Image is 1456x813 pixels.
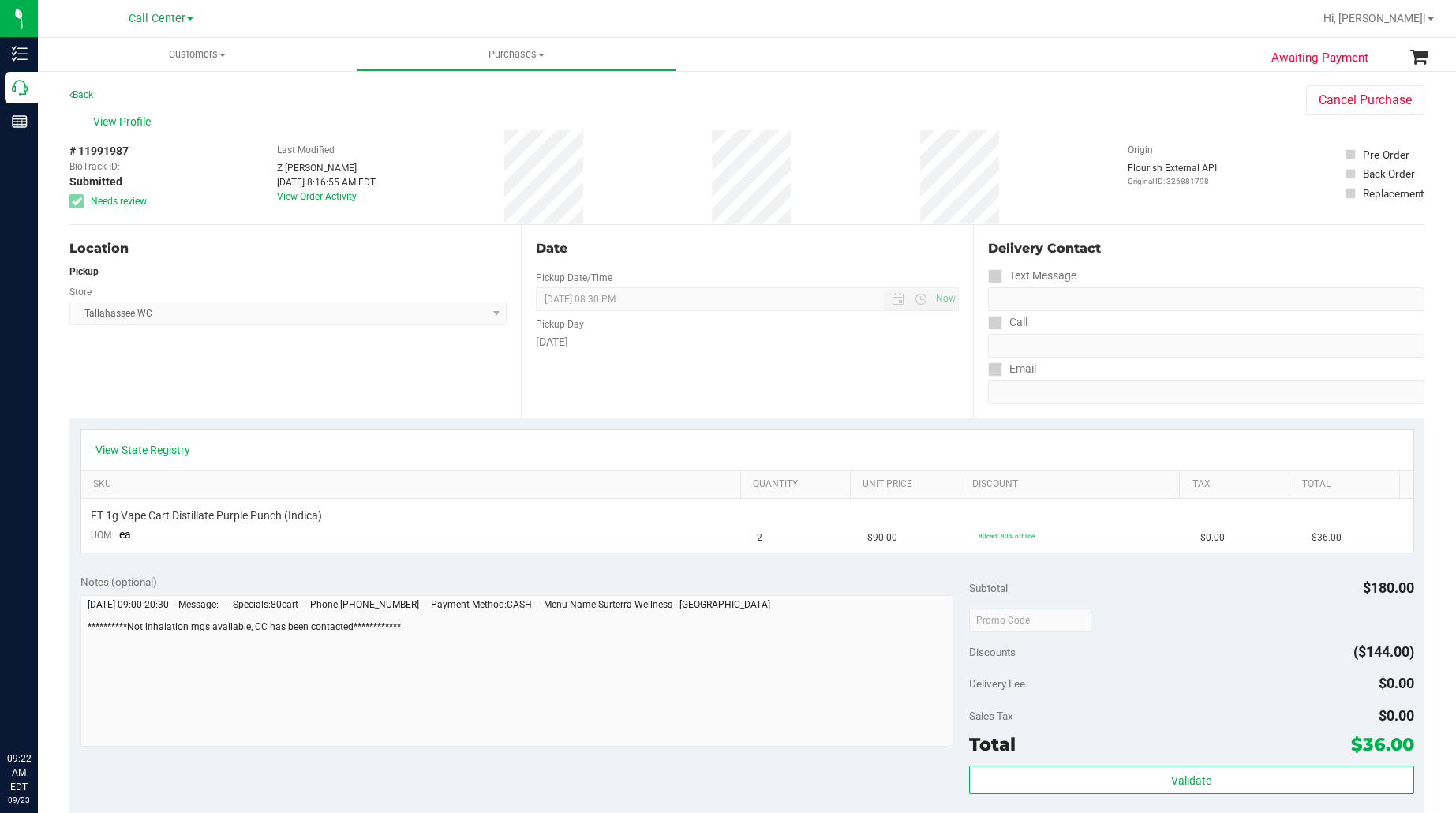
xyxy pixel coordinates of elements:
[12,46,28,62] inline-svg: Inventory
[1200,530,1225,545] span: $0.00
[1271,49,1368,67] span: Awaiting Payment
[91,508,322,523] span: FT 1g Vape Cart Distillate Purple Punch (Indica)
[357,47,675,62] span: Purchases
[979,532,1035,540] span: 80cart: 80% off line
[1363,166,1415,182] div: Back Order
[1312,530,1342,545] span: $36.00
[357,38,676,71] a: Purchases
[277,175,376,189] div: [DATE] 8:16:55 AM EDT
[12,80,28,96] inline-svg: Call Center
[1302,478,1394,491] a: Total
[969,638,1016,666] span: Discounts
[69,285,92,299] label: Store
[536,271,612,285] label: Pickup Date/Time
[1323,12,1426,24] span: Hi, [PERSON_NAME]!
[969,609,1091,632] input: Promo Code
[969,733,1016,755] span: Total
[1306,85,1424,115] button: Cancel Purchase
[277,143,335,157] label: Last Modified
[1128,161,1217,187] div: Flourish External API
[969,582,1008,594] span: Subtotal
[536,317,584,332] label: Pickup Day
[69,174,122,190] span: Submitted
[1128,175,1217,187] p: Original ID: 326881798
[1379,707,1414,724] span: $0.00
[988,334,1424,358] input: Format: (999) 999-9999
[16,687,63,734] iframe: Resource center
[129,12,185,25] span: Call Center
[988,311,1027,334] label: Call
[969,677,1025,690] span: Delivery Fee
[80,575,157,588] span: Notes (optional)
[7,751,31,794] p: 09:22 AM EDT
[7,794,31,806] p: 09/23
[93,478,734,491] a: SKU
[93,114,156,130] span: View Profile
[1171,774,1211,787] span: Validate
[38,47,357,62] span: Customers
[95,442,190,458] a: View State Registry
[277,161,376,175] div: Z [PERSON_NAME]
[1379,675,1414,691] span: $0.00
[969,766,1413,794] button: Validate
[1363,579,1414,596] span: $180.00
[988,287,1424,311] input: Format: (999) 999-9999
[69,159,120,174] span: BioTrack ID:
[69,89,93,100] a: Back
[69,143,129,159] span: # 11991987
[277,191,357,202] a: View Order Activity
[1353,643,1414,660] span: ($144.00)
[972,478,1173,491] a: Discount
[91,194,147,208] span: Needs review
[757,530,762,545] span: 2
[536,239,958,258] div: Date
[12,114,28,129] inline-svg: Reports
[124,159,126,174] span: -
[988,264,1076,287] label: Text Message
[91,530,111,541] span: UOM
[119,528,131,541] span: ea
[69,266,99,277] strong: Pickup
[1351,733,1414,755] span: $36.00
[988,239,1424,258] div: Delivery Contact
[38,38,357,71] a: Customers
[863,478,954,491] a: Unit Price
[536,334,958,350] div: [DATE]
[969,710,1013,722] span: Sales Tax
[69,239,507,258] div: Location
[1363,185,1424,201] div: Replacement
[1192,478,1284,491] a: Tax
[1363,147,1409,163] div: Pre-Order
[988,358,1036,380] label: Email
[47,684,66,703] iframe: Resource center unread badge
[867,530,897,545] span: $90.00
[1128,143,1153,157] label: Origin
[753,478,844,491] a: Quantity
